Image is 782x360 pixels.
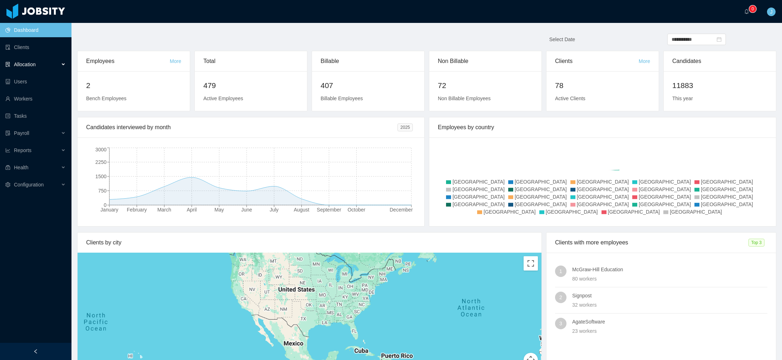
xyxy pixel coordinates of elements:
[187,207,197,213] tspan: April
[294,207,310,213] tspan: August
[577,201,629,207] span: [GEOGRAPHIC_DATA]
[14,165,28,170] span: Health
[321,80,416,91] h2: 407
[203,80,298,91] h2: 479
[5,131,10,136] i: icon: file-protect
[559,318,562,329] span: 3
[214,207,224,213] tspan: May
[100,207,118,213] tspan: January
[452,201,505,207] span: [GEOGRAPHIC_DATA]
[515,179,567,185] span: [GEOGRAPHIC_DATA]
[572,327,767,335] div: 23 workers
[555,233,748,253] div: Clients with more employees
[5,182,10,187] i: icon: setting
[749,5,756,13] sup: 0
[397,123,413,131] span: 2025
[555,96,585,101] span: Active Clients
[5,62,10,67] i: icon: solution
[555,80,650,91] h2: 78
[438,51,533,71] div: Non Billable
[5,74,66,89] a: icon: robotUsers
[546,209,598,215] span: [GEOGRAPHIC_DATA]
[559,266,562,277] span: 1
[95,159,107,165] tspan: 2250
[701,186,753,192] span: [GEOGRAPHIC_DATA]
[572,301,767,309] div: 32 workers
[203,51,298,71] div: Total
[572,318,767,326] h4: AgateSoftware
[670,209,722,215] span: [GEOGRAPHIC_DATA]
[577,186,629,192] span: [GEOGRAPHIC_DATA]
[639,201,691,207] span: [GEOGRAPHIC_DATA]
[321,51,416,71] div: Billable
[639,179,691,185] span: [GEOGRAPHIC_DATA]
[98,188,107,194] tspan: 750
[672,96,693,101] span: This year
[14,130,29,136] span: Payroll
[5,109,66,123] a: icon: profileTasks
[104,202,107,208] tspan: 0
[559,292,562,303] span: 2
[717,37,722,42] i: icon: calendar
[438,80,533,91] h2: 72
[577,179,629,185] span: [GEOGRAPHIC_DATA]
[639,194,691,200] span: [GEOGRAPHIC_DATA]
[317,207,341,213] tspan: September
[672,51,767,71] div: Candidates
[86,117,397,137] div: Candidates interviewed by month
[5,23,66,37] a: icon: pie-chartDashboard
[5,148,10,153] i: icon: line-chart
[701,179,753,185] span: [GEOGRAPHIC_DATA]
[555,51,639,71] div: Clients
[14,147,31,153] span: Reports
[5,165,10,170] i: icon: medicine-box
[701,201,753,207] span: [GEOGRAPHIC_DATA]
[572,275,767,283] div: 80 workers
[14,62,36,67] span: Allocation
[14,182,44,188] span: Configuration
[5,40,66,54] a: icon: auditClients
[577,194,629,200] span: [GEOGRAPHIC_DATA]
[438,96,491,101] span: Non Billable Employees
[203,96,243,101] span: Active Employees
[269,207,278,213] tspan: July
[672,80,767,91] h2: 11883
[639,58,650,64] a: More
[549,37,575,42] span: Select Date
[95,174,107,179] tspan: 1500
[608,209,660,215] span: [GEOGRAPHIC_DATA]
[452,186,505,192] span: [GEOGRAPHIC_DATA]
[86,51,170,71] div: Employees
[347,207,365,213] tspan: October
[748,239,764,247] span: Top 3
[5,92,66,106] a: icon: userWorkers
[744,9,749,14] i: icon: bell
[524,256,538,271] button: Toggle fullscreen view
[572,292,767,300] h4: Signpost
[95,147,107,152] tspan: 3000
[484,209,536,215] span: [GEOGRAPHIC_DATA]
[157,207,171,213] tspan: March
[321,96,363,101] span: Billable Employees
[86,96,127,101] span: Bench Employees
[127,207,147,213] tspan: February
[515,186,567,192] span: [GEOGRAPHIC_DATA]
[572,266,767,273] h4: McGraw-Hill Education
[170,58,181,64] a: More
[86,233,533,253] div: Clients by city
[770,8,773,16] span: J
[452,194,505,200] span: [GEOGRAPHIC_DATA]
[241,207,252,213] tspan: June
[452,179,505,185] span: [GEOGRAPHIC_DATA]
[438,117,767,137] div: Employees by country
[515,201,567,207] span: [GEOGRAPHIC_DATA]
[390,207,413,213] tspan: December
[515,194,567,200] span: [GEOGRAPHIC_DATA]
[639,186,691,192] span: [GEOGRAPHIC_DATA]
[701,194,753,200] span: [GEOGRAPHIC_DATA]
[86,80,181,91] h2: 2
